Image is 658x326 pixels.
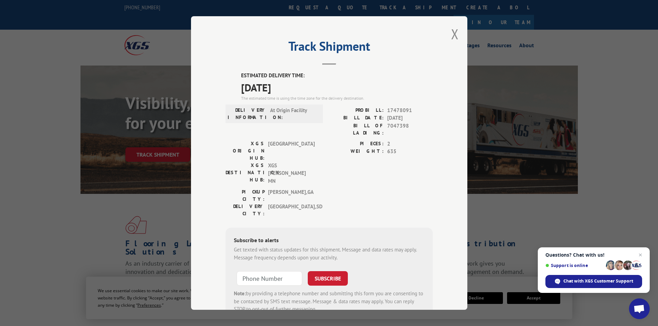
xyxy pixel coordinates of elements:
[270,107,317,121] span: At Origin Facility
[226,188,265,203] label: PICKUP CITY:
[387,122,433,137] span: 7047398
[237,271,302,286] input: Phone Number
[629,298,650,319] div: Open chat
[268,188,315,203] span: [PERSON_NAME] , GA
[387,114,433,122] span: [DATE]
[329,107,384,115] label: PROBILL:
[387,140,433,148] span: 2
[241,80,433,95] span: [DATE]
[241,72,433,80] label: ESTIMATED DELIVERY TIME:
[545,275,642,288] div: Chat with XGS Customer Support
[226,140,265,162] label: XGS ORIGIN HUB:
[226,203,265,217] label: DELIVERY CITY:
[241,95,433,101] div: The estimated time is using the time zone for the delivery destination.
[329,148,384,156] label: WEIGHT:
[329,114,384,122] label: BILL DATE:
[268,140,315,162] span: [GEOGRAPHIC_DATA]
[545,252,642,258] span: Questions? Chat with us!
[387,148,433,156] span: 635
[563,278,633,284] span: Chat with XGS Customer Support
[234,290,425,313] div: by providing a telephone number and submitting this form you are consenting to be contacted by SM...
[329,122,384,137] label: BILL OF LADING:
[308,271,348,286] button: SUBSCRIBE
[387,107,433,115] span: 17478091
[545,263,603,268] span: Support is online
[268,203,315,217] span: [GEOGRAPHIC_DATA] , SD
[268,162,315,185] span: XGS [PERSON_NAME] MN
[234,236,425,246] div: Subscribe to alerts
[636,251,645,259] span: Close chat
[228,107,267,121] label: DELIVERY INFORMATION:
[451,25,459,43] button: Close modal
[226,41,433,55] h2: Track Shipment
[226,162,265,185] label: XGS DESTINATION HUB:
[234,290,246,297] strong: Note:
[234,246,425,261] div: Get texted with status updates for this shipment. Message and data rates may apply. Message frequ...
[329,140,384,148] label: PIECES:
